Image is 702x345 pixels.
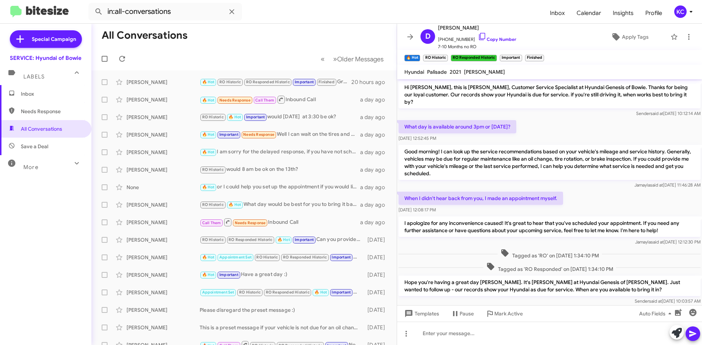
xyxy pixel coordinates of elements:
[10,30,82,48] a: Special Campaign
[127,184,200,191] div: None
[266,290,310,295] span: RO Responded Historic
[202,185,215,189] span: 🔥 Hot
[364,254,391,261] div: [DATE]
[639,3,668,24] a: Profile
[650,111,663,116] span: said at
[544,3,571,24] span: Inbox
[360,201,391,208] div: a day ago
[219,255,252,260] span: Appointment Set
[127,96,200,103] div: [PERSON_NAME]
[200,253,364,261] div: My pleasure! You as well :)
[450,69,461,75] span: 2021
[316,51,329,66] button: Previous
[364,236,391,244] div: [DATE]
[649,298,662,304] span: said at
[200,165,360,174] div: would 8 am be ok on the 13th?
[295,80,314,84] span: Important
[314,290,327,295] span: 🔥 Hot
[399,120,516,133] p: What day is available around 3pm or [DATE]?
[635,239,701,245] span: Jamayla [DATE] 12:12:30 PM
[364,306,391,314] div: [DATE]
[337,55,384,63] span: Older Messages
[200,183,360,191] div: or I could help you set up the appointment if you would like
[202,167,224,172] span: RO Historic
[635,298,701,304] span: Sender [DATE] 10:03:57 AM
[399,207,436,212] span: [DATE] 12:08:17 PM
[229,115,241,119] span: 🔥 Hot
[500,55,522,61] small: Important
[451,55,497,61] small: RO Responded Historic
[200,113,360,121] div: would [DATE] at 3:30 be ok?
[127,131,200,138] div: [PERSON_NAME]
[399,135,436,141] span: [DATE] 12:52:45 PM
[460,307,474,320] span: Pause
[23,164,38,170] span: More
[32,35,76,43] span: Special Campaign
[278,237,290,242] span: 🔥 Hot
[127,289,200,296] div: [PERSON_NAME]
[318,80,335,84] span: Finished
[399,276,701,296] p: Hope you're having a great day [PERSON_NAME]. It's [PERSON_NAME] at Hyundai Genesis of [PERSON_NA...
[360,114,391,121] div: a day ago
[674,5,687,18] div: KC
[88,3,242,20] input: Search
[571,3,607,24] a: Calendar
[127,324,200,331] div: [PERSON_NAME]
[200,200,360,209] div: What day would be best for you to bring it back in?
[200,130,360,139] div: Well I can wait on the tires and get them elsewhere. I'll drop it off - are there loaners?
[333,54,337,64] span: »
[200,95,360,104] div: Inbound Call
[127,114,200,121] div: [PERSON_NAME]
[200,235,364,244] div: Can you provide the estimate for service
[592,30,667,43] button: Apply Tags
[404,55,420,61] small: 🔥 Hot
[21,125,62,133] span: All Conversations
[200,324,364,331] div: This is a preset message if your vehicle is not due for an oil change service yet, please disrega...
[200,271,364,279] div: Have a great day :)
[425,31,431,42] span: D
[127,149,200,156] div: [PERSON_NAME]
[256,255,278,260] span: RO Historic
[622,30,649,43] span: Apply Tags
[351,78,391,86] div: 20 hours ago
[10,54,82,62] div: SERVICE: Hyundai of Bowie
[200,288,364,296] div: Great you are all set for 9:30 on the 13th :)
[364,289,391,296] div: [DATE]
[235,221,266,225] span: Needs Response
[332,255,351,260] span: Important
[127,201,200,208] div: [PERSON_NAME]
[445,307,480,320] button: Pause
[360,219,391,226] div: a day ago
[202,237,224,242] span: RO Historic
[364,271,391,279] div: [DATE]
[200,218,360,227] div: Inbound Call
[321,54,325,64] span: «
[229,202,241,207] span: 🔥 Hot
[651,239,664,245] span: said at
[21,90,83,97] span: Inbox
[243,132,274,137] span: Needs Response
[464,69,505,75] span: [PERSON_NAME]
[127,306,200,314] div: [PERSON_NAME]
[494,307,523,320] span: Mark Active
[399,192,563,205] p: When I didn't hear back from you, I made an appointment myself.
[127,236,200,244] div: [PERSON_NAME]
[200,306,364,314] div: Please disregard the preset message :)
[229,237,272,242] span: RO Responded Historic
[360,166,391,173] div: a day ago
[202,132,215,137] span: 🔥 Hot
[295,237,314,242] span: Important
[480,307,529,320] button: Mark Active
[399,216,701,237] p: I apologize for any inconvenience caused! It's great to hear that you've scheduled your appointme...
[639,307,674,320] span: Auto Fields
[219,132,238,137] span: Important
[283,255,327,260] span: RO Responded Historic
[607,3,639,24] a: Insights
[360,131,391,138] div: a day ago
[438,43,516,50] span: 7-10 Months no RO
[438,32,516,43] span: [PHONE_NUMBER]
[332,290,351,295] span: Important
[633,307,680,320] button: Auto Fields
